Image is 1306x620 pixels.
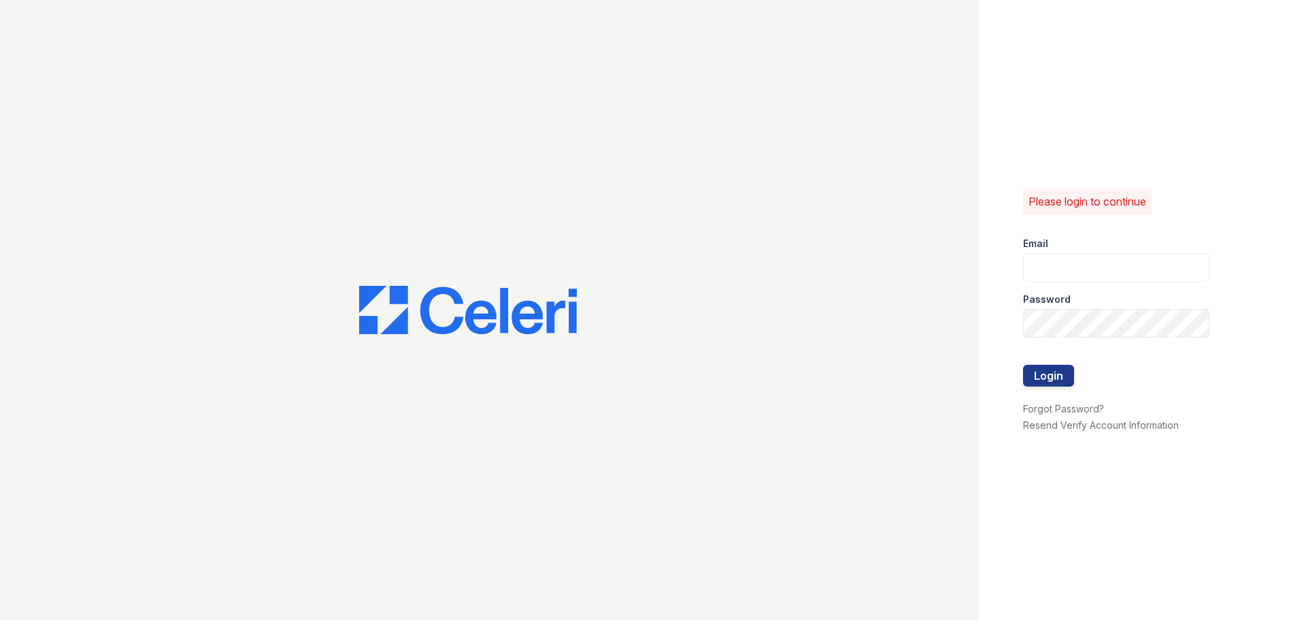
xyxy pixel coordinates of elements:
a: Forgot Password? [1023,403,1104,414]
label: Email [1023,237,1048,250]
label: Password [1023,293,1071,306]
img: CE_Logo_Blue-a8612792a0a2168367f1c8372b55b34899dd931a85d93a1a3d3e32e68fde9ad4.png [359,286,577,335]
a: Resend Verify Account Information [1023,419,1179,431]
button: Login [1023,365,1074,387]
p: Please login to continue [1028,193,1146,210]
